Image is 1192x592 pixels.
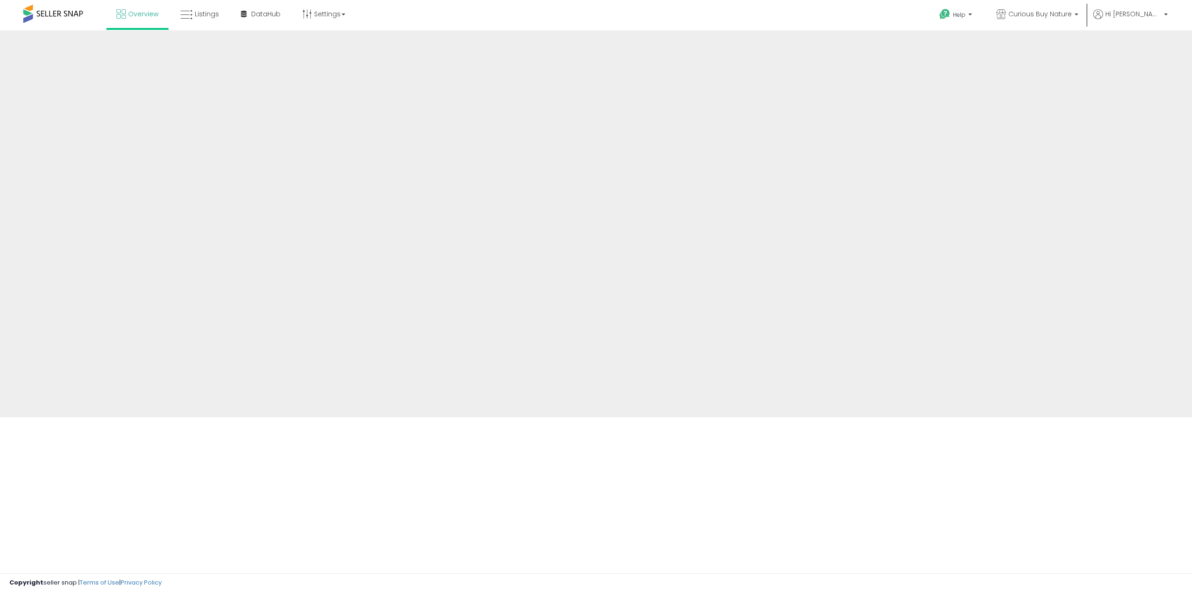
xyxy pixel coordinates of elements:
a: Hi [PERSON_NAME] [1093,9,1168,30]
i: Get Help [939,8,951,20]
span: Hi [PERSON_NAME] [1105,9,1161,19]
span: DataHub [251,9,281,19]
a: Help [932,1,981,30]
span: Listings [195,9,219,19]
span: Curious Buy Nature [1008,9,1072,19]
span: Overview [128,9,158,19]
span: Help [953,11,966,19]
